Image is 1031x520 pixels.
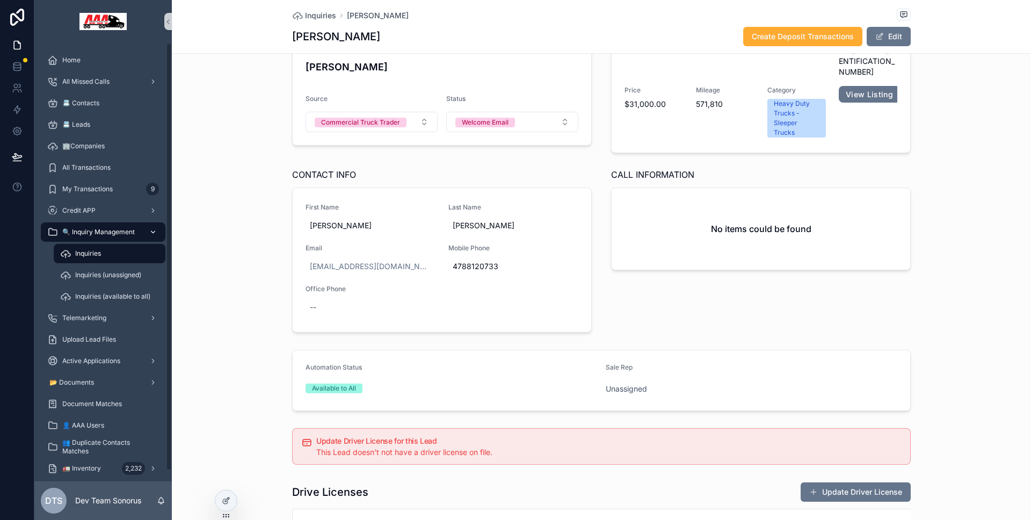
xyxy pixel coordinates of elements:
[54,244,165,263] a: Inquiries
[54,265,165,285] a: Inquiries (unassigned)
[316,447,902,458] div: This Lead doesn't not have a driver license on file.
[306,285,435,293] span: Office Phone
[62,99,99,107] span: 📇 Contacts
[41,179,165,199] a: My Transactions9
[292,168,356,181] span: CONTACT INFO
[41,351,165,371] a: Active Applications
[310,261,431,272] a: [EMAIL_ADDRESS][DOMAIN_NAME]
[122,462,145,475] div: 2,232
[612,17,910,153] a: --Stock #449161VIN #[US_VEHICLE_IDENTIFICATION_NUMBER]Price$31,000.00Mileage571,810CategoryHeavy ...
[306,203,435,212] span: First Name
[306,112,438,132] button: Select Button
[696,99,754,110] span: 571,810
[801,482,911,502] button: Update Driver License
[448,244,578,252] span: Mobile Phone
[41,222,165,242] a: 🔍 Inquiry Management
[453,220,574,231] span: [PERSON_NAME]
[867,27,911,46] button: Edit
[75,292,150,301] span: Inquiries (available to all)
[79,13,127,30] img: App logo
[62,56,81,64] span: Home
[310,302,316,313] div: --
[453,261,574,272] span: 4788120733
[711,222,811,235] h2: No items could be found
[625,99,683,110] span: $31,000.00
[611,168,694,181] span: CALL INFORMATION
[62,142,105,150] span: 🏢Companies
[41,308,165,328] a: Telemarketing
[306,95,328,103] span: Source
[62,464,101,473] span: 🚛 Inventory
[767,86,826,95] span: Category
[625,86,683,95] span: Price
[41,136,165,156] a: 🏢Companies
[839,86,900,103] a: View Listing
[312,384,356,393] div: Available to All
[62,163,111,172] span: All Transactions
[606,384,647,394] a: Unassigned
[34,43,172,481] div: scrollable content
[292,485,368,500] h1: Drive Licenses
[293,188,591,332] a: First Name[PERSON_NAME]Last Name[PERSON_NAME]Email[EMAIL_ADDRESS][DOMAIN_NAME]Mobile Phone4788120...
[752,31,854,42] span: Create Deposit Transactions
[462,118,509,127] div: Welcome Email
[316,437,902,445] h5: Update Driver License for this Lead
[62,314,106,322] span: Telemarketing
[75,271,141,279] span: Inquiries (unassigned)
[306,244,435,252] span: Email
[49,378,94,387] span: 📂 Documents
[839,45,897,77] span: [US_VEHICLE_IDENTIFICATION_NUMBER]
[45,494,62,507] span: DTS
[305,10,336,21] span: Inquiries
[62,335,116,344] span: Upload Lead Files
[41,416,165,435] a: 👤 AAA Users
[75,495,141,506] p: Dev Team Sonorus
[62,438,155,456] span: 👥 Duplicate Contacts Matches
[41,72,165,91] a: All Missed Calls
[62,228,135,236] span: 🔍 Inquiry Management
[446,112,578,132] button: Select Button
[316,447,492,457] span: This Lead doesn't not have a driver license on file.
[75,249,101,258] span: Inquiries
[774,99,819,138] div: Heavy Duty Trucks - Sleeper Trucks
[321,118,400,127] div: Commercial Truck Trader
[306,363,362,371] span: Automation Status
[62,357,120,365] span: Active Applications
[146,183,159,196] div: 9
[62,206,96,215] span: Credit APP
[696,86,754,95] span: Mileage
[62,120,90,129] span: 📇 Leads
[292,29,380,44] h1: [PERSON_NAME]
[743,27,862,46] button: Create Deposit Transactions
[310,220,431,231] span: [PERSON_NAME]
[41,459,165,478] a: 🚛 Inventory2,232
[62,185,113,193] span: My Transactions
[448,203,578,212] span: Last Name
[41,437,165,457] a: 👥 Duplicate Contacts Matches
[306,60,578,74] h4: [PERSON_NAME]
[41,50,165,70] a: Home
[446,95,466,103] span: Status
[41,394,165,414] a: Document Matches
[347,10,409,21] a: [PERSON_NAME]
[62,421,104,430] span: 👤 AAA Users
[41,158,165,177] a: All Transactions
[41,93,165,113] a: 📇 Contacts
[62,400,122,408] span: Document Matches
[54,287,165,306] a: Inquiries (available to all)
[315,117,406,127] button: Unselect COMMERCIAL_TRUCK_TRADER
[41,373,165,392] a: 📂 Documents
[41,201,165,220] a: Credit APP
[292,10,336,21] a: Inquiries
[606,363,633,371] span: Sale Rep
[41,330,165,349] a: Upload Lead Files
[62,77,110,86] span: All Missed Calls
[41,115,165,134] a: 📇 Leads
[455,117,515,127] button: Unselect WELCOME_EMAIL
